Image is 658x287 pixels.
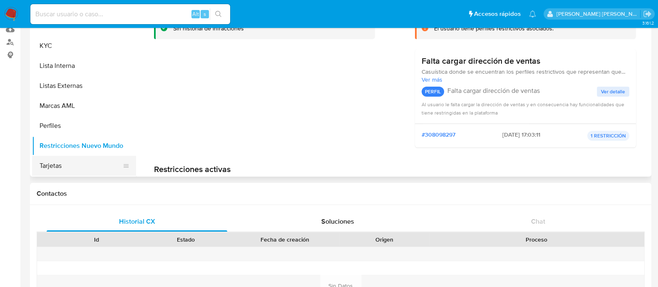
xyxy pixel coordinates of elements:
[192,10,199,18] span: Alt
[147,235,225,244] div: Estado
[321,217,354,226] span: Soluciones
[435,235,638,244] div: Proceso
[32,36,136,56] button: KYC
[32,76,136,96] button: Listas Externas
[474,10,521,18] span: Accesos rápidos
[57,235,135,244] div: Id
[556,10,641,18] p: anamaria.arriagasanchez@mercadolibre.com.mx
[204,10,206,18] span: s
[119,217,155,226] span: Historial CX
[529,10,536,17] a: Notificaciones
[32,96,136,116] button: Marcas AML
[345,235,423,244] div: Origen
[32,136,136,156] button: Restricciones Nuevo Mundo
[643,10,652,18] a: Salir
[32,156,129,176] button: Tarjetas
[37,190,645,198] h1: Contactos
[642,20,654,26] span: 3.161.2
[32,56,136,76] button: Lista Interna
[210,8,227,20] button: search-icon
[236,235,334,244] div: Fecha de creación
[32,116,136,136] button: Perfiles
[531,217,545,226] span: Chat
[30,9,230,20] input: Buscar usuario o caso...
